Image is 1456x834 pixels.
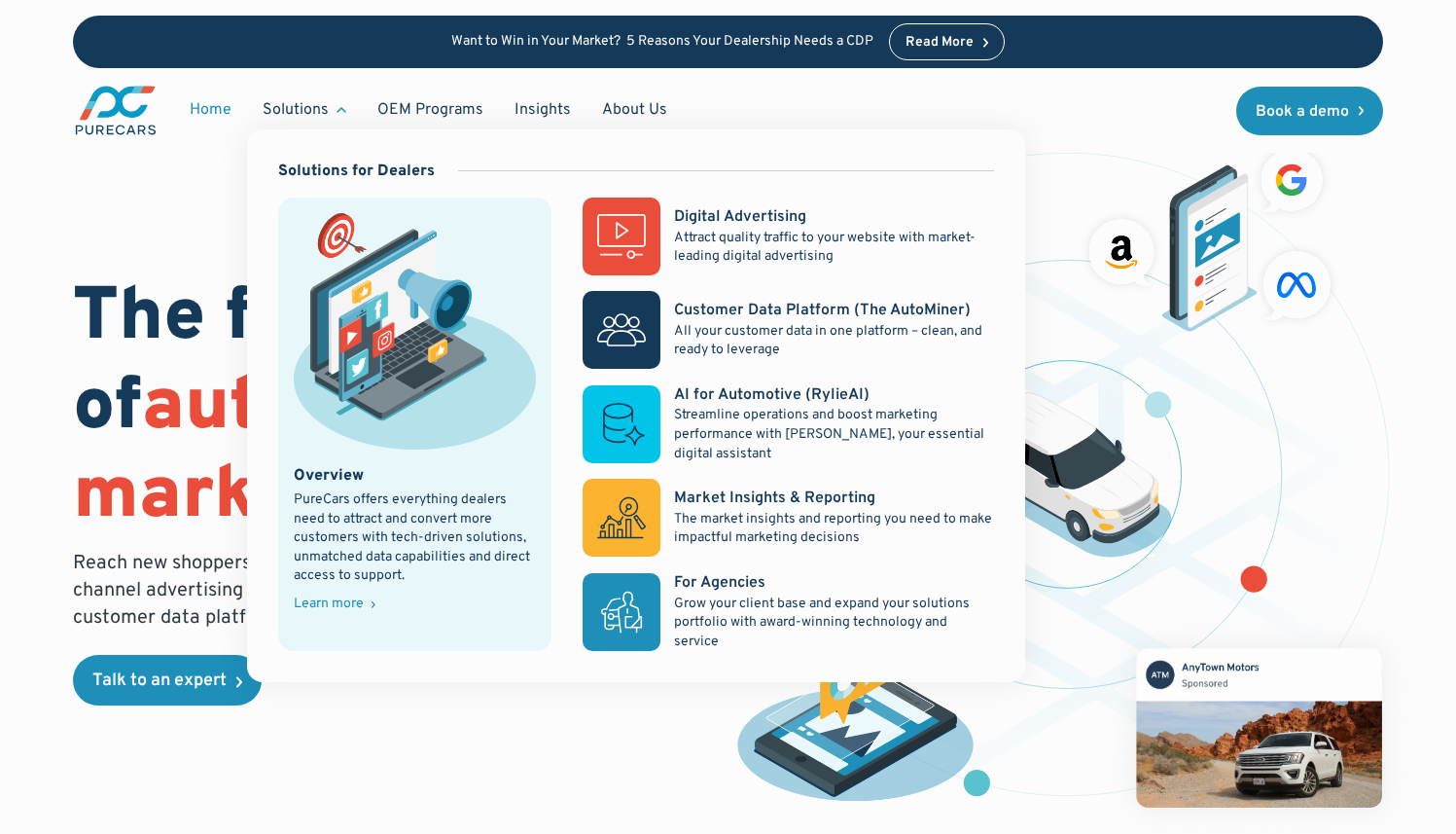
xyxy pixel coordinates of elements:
[73,84,159,137] img: purecars logo
[583,572,993,651] a: For AgenciesGrow your client base and expand your solutions portfolio with award-winning technolo...
[674,206,806,228] div: Digital Advertising
[247,129,1025,683] nav: Solutions
[583,479,993,557] a: Market Insights & ReportingThe market insights and reporting you need to make impactful marketing...
[294,490,537,586] div: PureCars offers everything dealers need to attract and convert more customers with tech-driven so...
[674,595,993,652] p: Grow your client base and expand your solutions portfolio with award-winning technology and service
[247,91,362,128] div: Solutions
[263,99,329,121] div: Solutions
[1236,87,1384,135] a: Book a demo
[73,550,664,632] p: Reach new shoppers and nurture existing clients through an omni-channel advertising approach comb...
[92,672,227,690] div: Talk to an expert
[674,300,971,321] div: Customer Data Platform (The AutoMiner)
[499,91,586,128] a: Insights
[362,91,499,128] a: OEM Programs
[1256,104,1349,120] div: Book a demo
[278,198,552,651] a: marketing illustration showing social media channels and campaignsOverviewPureCars offers everyth...
[73,84,159,137] a: main
[73,275,705,542] h1: The future of is data.
[583,198,993,275] a: Digital AdvertisingAttract quality traffic to your website with market-leading digital advertising
[174,91,247,128] a: Home
[583,291,993,369] a: Customer Data Platform (The AutoMiner)All your customer data in one platform – clean, and ready t...
[906,36,974,50] div: Read More
[674,384,870,406] div: AI for Automotive (RylieAI)
[294,213,537,449] img: marketing illustration showing social media channels and campaigns
[583,384,993,463] a: AI for Automotive (RylieAI)Streamline operations and boost marketing performance with [PERSON_NAM...
[674,572,765,594] div: For Agencies
[889,23,1006,60] a: Read More
[674,510,993,548] p: The market insights and reporting you need to make impactful marketing decisions
[586,91,683,128] a: About Us
[294,598,364,611] div: Learn more
[674,322,993,360] p: All your customer data in one platform – clean, and ready to leverage
[963,392,1171,557] img: illustration of a vehicle
[674,488,875,509] div: Market Insights & Reporting
[451,34,873,51] p: Want to Win in Your Market? 5 Reasons Your Dealership Needs a CDP
[73,655,262,706] a: Talk to an expert
[1080,140,1340,332] img: ads on social media and advertising partners
[278,161,435,182] div: Solutions for Dealers
[674,406,993,463] p: Streamline operations and boost marketing performance with [PERSON_NAME], your essential digital ...
[294,465,364,487] div: Overview
[674,229,993,267] p: Attract quality traffic to your website with market-leading digital advertising
[73,362,543,544] span: automotive marketing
